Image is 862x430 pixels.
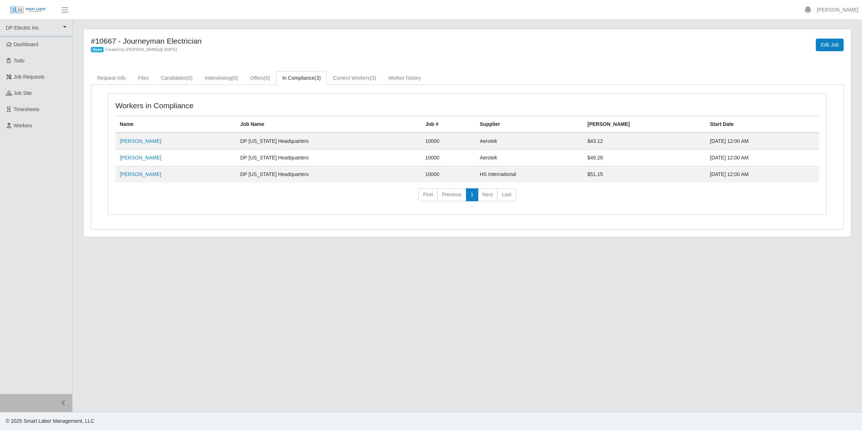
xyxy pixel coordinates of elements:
td: [DATE] 12:00 AM [705,150,819,166]
td: DP [US_STATE] Headquarters [236,166,421,183]
a: [PERSON_NAME] [817,6,858,14]
a: Request Info [91,71,132,85]
span: Timesheets [14,106,40,112]
a: 1 [466,188,478,201]
td: Aerotek [475,150,583,166]
span: Created by [PERSON_NAME] @ [DATE] [105,47,177,52]
span: Job Requests [14,74,45,80]
td: HS International [475,166,583,183]
a: [PERSON_NAME] [120,138,161,144]
span: (3) [370,75,376,81]
span: (0) [264,75,270,81]
img: SLM Logo [10,6,46,14]
th: Supplier [475,116,583,133]
a: [PERSON_NAME] [120,155,161,161]
a: Worker history [382,71,427,85]
td: 10000 [421,150,475,166]
a: Candidates [155,71,199,85]
h4: #10667 - Journeyman Electrician [91,36,525,45]
a: Interviewing [199,71,244,85]
td: [DATE] 12:00 AM [705,166,819,183]
th: Start Date [705,116,819,133]
a: Edit Job [816,39,844,51]
td: $49.28 [583,150,706,166]
span: Todo [14,58,25,63]
span: © 2025 Smart Labor Management, LLC [6,418,94,424]
span: job site [14,90,32,96]
td: 10000 [421,166,475,183]
span: Workers [14,123,32,128]
a: Offers [244,71,276,85]
th: Job # [421,116,475,133]
td: [DATE] 12:00 AM [705,133,819,150]
th: Name [115,116,236,133]
td: 10000 [421,133,475,150]
span: Dashboard [14,41,39,47]
nav: pagination [115,188,819,207]
span: (0) [186,75,193,81]
td: $43.12 [583,133,706,150]
td: Aerotek [475,133,583,150]
th: [PERSON_NAME] [583,116,706,133]
a: [PERSON_NAME] [120,171,161,177]
a: In Compliance [276,71,327,85]
a: Current Workers [327,71,382,85]
a: Files [132,71,155,85]
td: $51.15 [583,166,706,183]
td: DP [US_STATE] Headquarters [236,133,421,150]
th: Job Name [236,116,421,133]
span: (0) [232,75,238,81]
td: DP [US_STATE] Headquarters [236,150,421,166]
span: (3) [315,75,321,81]
span: Open [91,47,104,53]
h4: Workers in Compliance [115,101,402,110]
